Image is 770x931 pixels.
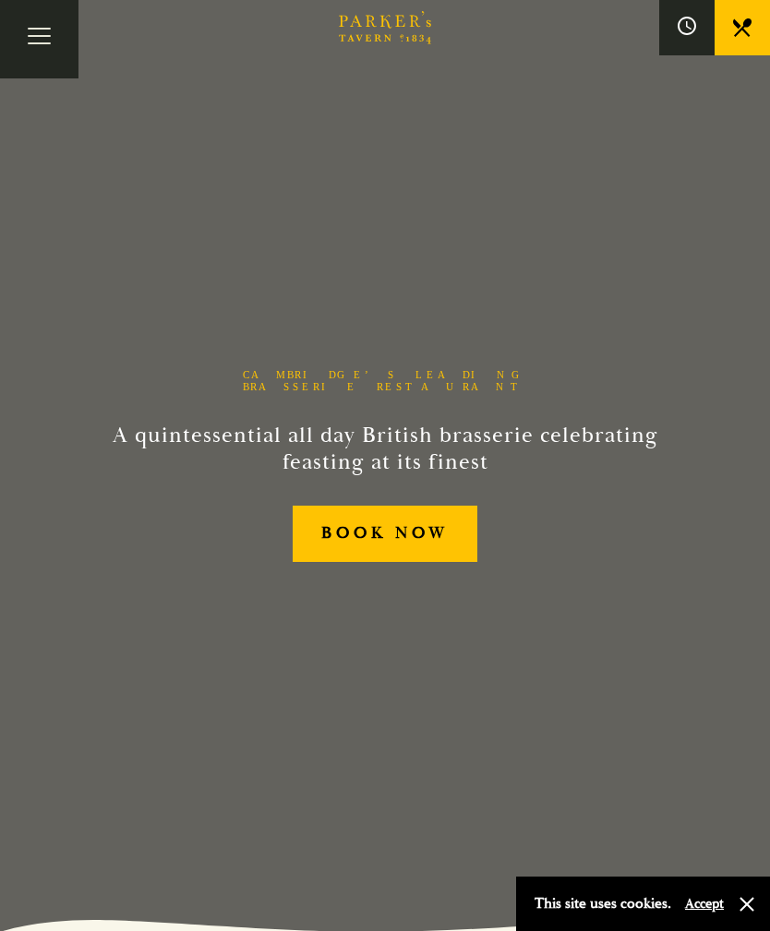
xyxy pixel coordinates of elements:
[293,506,476,562] a: BOOK NOW
[685,895,724,913] button: Accept
[535,890,671,917] p: This site uses cookies.
[112,423,658,476] h2: A quintessential all day British brasserie celebrating feasting at its finest
[214,369,556,393] h1: Cambridge’s Leading Brasserie Restaurant
[738,895,756,913] button: Close and accept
